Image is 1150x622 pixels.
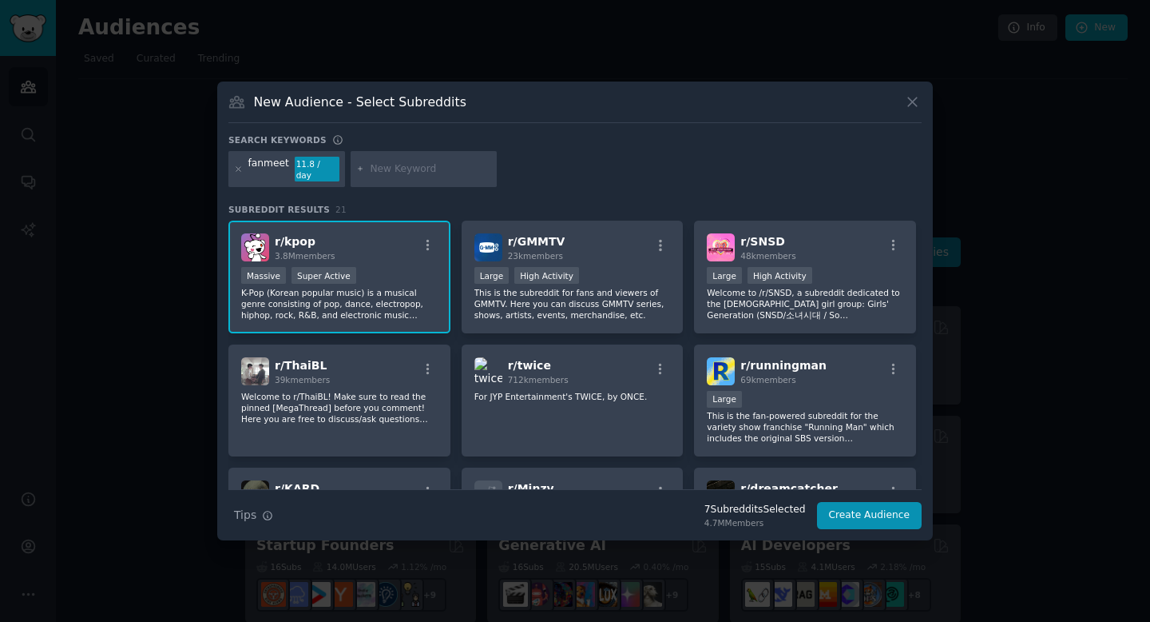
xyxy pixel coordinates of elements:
button: Create Audience [817,502,922,529]
img: runningman [707,357,735,385]
div: Large [474,267,510,284]
p: K-Pop (Korean popular music) is a musical genre consisting of pop, dance, electropop, hiphop, roc... [241,287,438,321]
p: Welcome to /r/SNSD, a subreddit dedicated to the [DEMOGRAPHIC_DATA] girl group: Girls' Generation... [707,287,903,321]
span: 39k members [275,375,330,385]
span: r/ ThaiBL [275,359,327,372]
span: r/ runningman [740,359,827,372]
span: r/ KARD [275,482,319,495]
span: 712k members [508,375,569,385]
img: dreamcatcher [707,480,735,508]
img: twice [474,357,502,385]
input: New Keyword [370,162,491,177]
div: fanmeet [248,157,289,182]
div: High Activity [514,267,579,284]
img: KARD [241,480,269,508]
p: Welcome to r/ThaiBL! Make sure to read the pinned [MegaThread] before you comment! Here you are f... [241,391,438,425]
span: r/ GMMTV [508,235,565,248]
p: This is the fan-powered subreddit for the variety show franchise "Running Man" which includes the... [707,410,903,444]
p: For JYP Entertainment's TWICE, by ONCE. [474,391,671,402]
span: r/ kpop [275,235,315,248]
span: Subreddit Results [228,204,330,215]
p: This is the subreddit for fans and viewers of GMMTV. Here you can discuss GMMTV series, shows, ar... [474,287,671,321]
div: 4.7M Members [704,517,806,528]
div: Massive [241,267,286,284]
div: 11.8 / day [295,157,339,182]
h3: New Audience - Select Subreddits [254,94,466,110]
button: Tips [228,501,279,529]
div: Large [707,267,742,284]
span: r/ Minzy [508,482,554,495]
span: Tips [234,507,256,524]
div: Large [707,391,742,408]
h3: Search keywords [228,134,327,146]
span: 48k members [740,251,795,261]
span: 69k members [740,375,795,385]
span: r/ twice [508,359,551,372]
div: Super Active [291,267,356,284]
span: 3.8M members [275,251,335,261]
span: r/ dreamcatcher [740,482,838,495]
span: r/ SNSD [740,235,785,248]
span: 23k members [508,251,563,261]
div: 7 Subreddit s Selected [704,503,806,517]
img: GMMTV [474,233,502,261]
img: SNSD [707,233,735,261]
img: kpop [241,233,269,261]
span: 21 [335,205,347,214]
img: ThaiBL [241,357,269,385]
div: High Activity [747,267,812,284]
